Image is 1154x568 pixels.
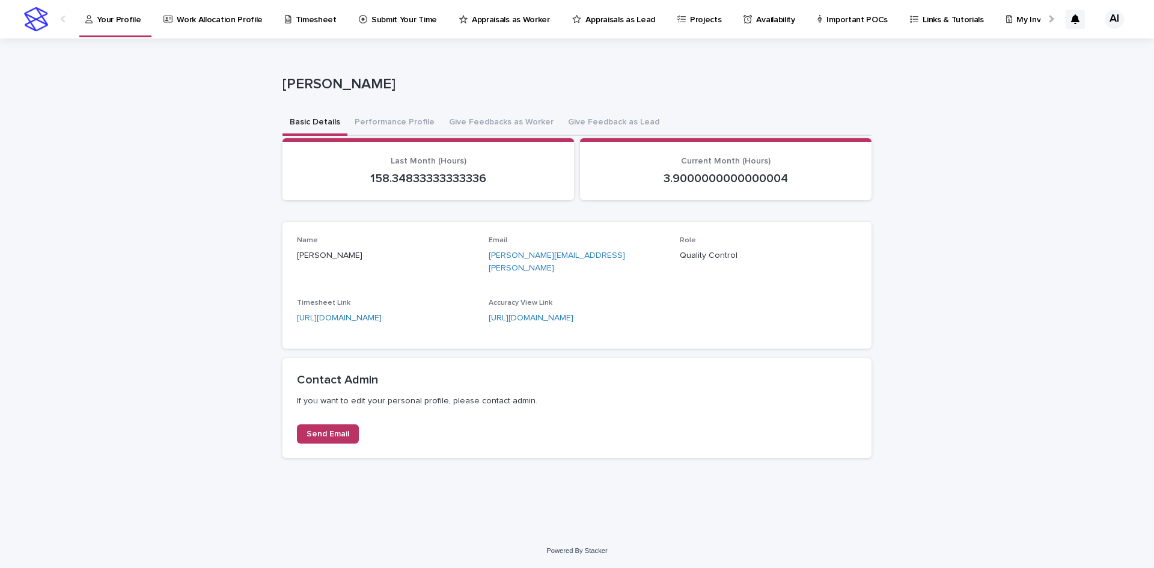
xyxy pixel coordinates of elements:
[489,314,573,322] a: [URL][DOMAIN_NAME]
[391,157,466,165] span: Last Month (Hours)
[347,111,442,136] button: Performance Profile
[282,76,867,93] p: [PERSON_NAME]
[594,171,857,186] p: 3.9000000000000004
[489,237,507,244] span: Email
[297,237,318,244] span: Name
[297,171,560,186] p: 158.34833333333336
[489,251,625,272] a: [PERSON_NAME][EMAIL_ADDRESS][PERSON_NAME]
[24,7,48,31] img: stacker-logo-s-only.png
[681,157,771,165] span: Current Month (Hours)
[489,299,552,307] span: Accuracy View Link
[297,424,359,444] a: Send Email
[297,249,474,262] p: [PERSON_NAME]
[282,111,347,136] button: Basic Details
[680,249,857,262] p: Quality Control
[546,547,607,554] a: Powered By Stacker
[297,395,857,406] p: If you want to edit your personal profile, please contact admin.
[307,430,349,438] span: Send Email
[561,111,667,136] button: Give Feedback as Lead
[297,373,857,387] h2: Contact Admin
[1105,10,1124,29] div: AI
[297,299,350,307] span: Timesheet Link
[297,314,382,322] a: [URL][DOMAIN_NAME]
[680,237,696,244] span: Role
[442,111,561,136] button: Give Feedbacks as Worker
